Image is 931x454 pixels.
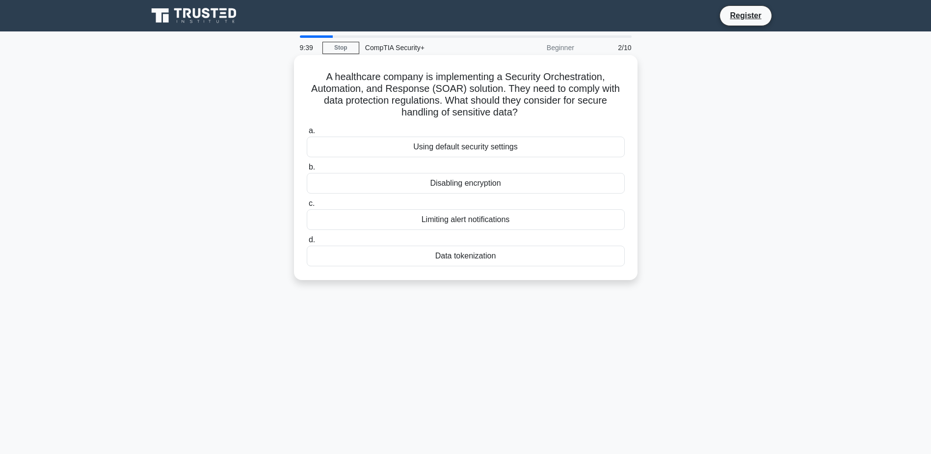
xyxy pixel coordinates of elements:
div: Data tokenization [307,246,625,266]
a: Stop [322,42,359,54]
div: 9:39 [294,38,322,57]
div: Disabling encryption [307,173,625,194]
div: 2/10 [580,38,638,57]
span: b. [309,163,315,171]
div: Beginner [494,38,580,57]
div: Limiting alert notifications [307,209,625,230]
h5: A healthcare company is implementing a Security Orchestration, Automation, and Response (SOAR) so... [306,71,626,119]
span: a. [309,126,315,135]
a: Register [724,9,767,22]
span: d. [309,235,315,244]
div: Using default security settings [307,137,625,157]
div: CompTIA Security+ [359,38,494,57]
span: c. [309,199,315,207]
